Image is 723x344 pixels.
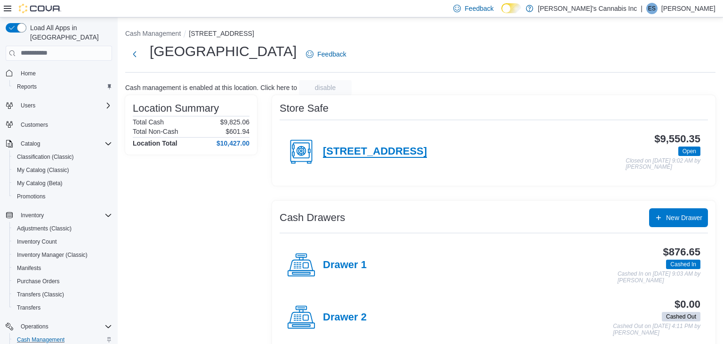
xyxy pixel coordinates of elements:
h4: Location Total [133,139,177,147]
span: Transfers (Classic) [17,291,64,298]
span: Cashed Out [666,312,696,321]
span: Promotions [13,191,112,202]
button: Reports [9,80,116,93]
button: [STREET_ADDRESS] [189,30,254,37]
span: Cashed Out [662,312,700,321]
h4: Drawer 2 [323,311,367,324]
a: Transfers [13,302,44,313]
span: Transfers [13,302,112,313]
a: Home [17,68,40,79]
a: Inventory Count [13,236,61,247]
button: Operations [2,320,116,333]
span: Purchase Orders [17,278,60,285]
button: Purchase Orders [9,275,116,288]
span: Manifests [13,262,112,274]
a: Classification (Classic) [13,151,78,163]
input: Dark Mode [501,3,521,13]
h6: Total Cash [133,118,164,126]
span: ES [648,3,656,14]
nav: An example of EuiBreadcrumbs [125,29,715,40]
h4: Drawer 1 [323,259,367,271]
h3: $9,550.35 [654,133,700,145]
span: Feedback [317,49,346,59]
button: Promotions [9,190,116,203]
a: Manifests [13,262,45,274]
button: Transfers [9,301,116,314]
p: [PERSON_NAME] [661,3,715,14]
p: Cashed In on [DATE] 9:03 AM by [PERSON_NAME] [618,271,700,284]
button: Inventory [17,210,48,221]
button: Classification (Classic) [9,150,116,164]
a: Promotions [13,191,49,202]
h1: [GEOGRAPHIC_DATA] [150,42,297,61]
button: Users [17,100,39,111]
span: Reports [17,83,37,90]
span: Manifests [17,264,41,272]
span: Inventory Count [17,238,57,246]
p: $601.94 [225,128,249,135]
span: Load All Apps in [GEOGRAPHIC_DATA] [26,23,112,42]
h3: Cash Drawers [280,212,345,223]
a: Feedback [302,45,350,64]
button: Home [2,66,116,80]
a: Transfers (Classic) [13,289,68,300]
span: Inventory [17,210,112,221]
h3: Store Safe [280,103,329,114]
button: Inventory Count [9,235,116,248]
a: Inventory Manager (Classic) [13,249,91,261]
h3: $0.00 [675,299,700,310]
span: Catalog [17,138,112,149]
span: Transfers (Classic) [13,289,112,300]
button: Cash Management [125,30,181,37]
div: Erica Smith [646,3,658,14]
button: Transfers (Classic) [9,288,116,301]
button: Adjustments (Classic) [9,222,116,235]
h4: [STREET_ADDRESS] [323,146,427,158]
p: [PERSON_NAME]'s Cannabis Inc [538,3,637,14]
span: Cashed In [670,260,696,269]
h3: Location Summary [133,103,219,114]
span: Inventory Count [13,236,112,247]
span: My Catalog (Beta) [17,180,63,187]
p: Cash management is enabled at this location. Click here to [125,84,297,91]
span: Adjustments (Classic) [13,223,112,234]
span: Catalog [21,140,40,147]
span: New Drawer [666,213,702,222]
span: Customers [17,119,112,131]
span: Open [683,147,696,156]
span: Home [17,67,112,79]
button: My Catalog (Beta) [9,177,116,190]
button: Next [125,45,144,64]
span: Users [17,100,112,111]
span: Classification (Classic) [17,153,74,161]
button: disable [299,80,352,95]
span: My Catalog (Beta) [13,178,112,189]
a: Adjustments (Classic) [13,223,75,234]
span: Reports [13,81,112,92]
span: Customers [21,121,48,129]
button: My Catalog (Classic) [9,164,116,177]
span: disable [315,83,336,92]
h3: $876.65 [663,246,700,258]
span: Home [21,70,36,77]
img: Cova [19,4,61,13]
h4: $10,427.00 [217,139,249,147]
p: Closed on [DATE] 9:02 AM by [PERSON_NAME] [626,158,700,171]
button: New Drawer [649,208,708,227]
span: Users [21,102,35,109]
p: | [641,3,643,14]
span: Cash Management [17,336,64,344]
button: Customers [2,118,116,131]
span: Classification (Classic) [13,151,112,163]
span: Purchase Orders [13,276,112,287]
p: Cashed Out on [DATE] 4:11 PM by [PERSON_NAME] [613,323,700,336]
span: Inventory Manager (Classic) [13,249,112,261]
p: $9,825.06 [220,118,249,126]
span: Inventory [21,212,44,219]
button: Manifests [9,262,116,275]
span: Inventory Manager (Classic) [17,251,88,259]
span: Promotions [17,193,46,200]
span: Operations [17,321,112,332]
span: My Catalog (Classic) [17,166,69,174]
